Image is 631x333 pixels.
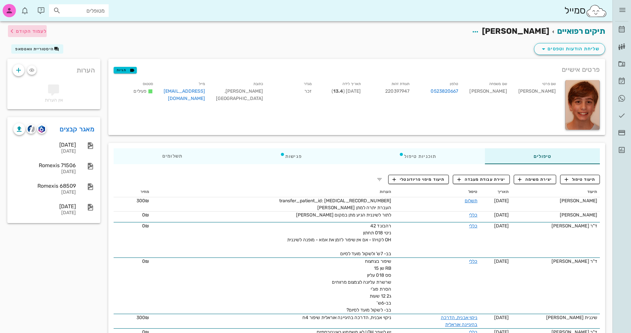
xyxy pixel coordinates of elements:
[143,82,153,86] small: סטטוס
[431,88,458,95] a: 0523820667
[162,154,183,159] span: תשלומים
[114,187,152,197] th: מחיר
[332,259,391,313] span: שיפור בצחצוח RB שן 15 סס 018 עליון שרשרת עליונה לצמצום מרווחים הסרת פוג'י ג2 12 שעות בב-6ש' בב- ל...
[279,198,391,204] span: transfer_patient_id: [MEDICAL_RECORD_NUMBER]
[453,175,509,184] button: יצירת עבודת מעבדה
[564,4,607,18] div: סמייל
[26,124,36,134] button: cliniview logo
[333,88,343,94] strong: 13.4
[11,44,63,54] button: היסטוריית וואטסאפ
[512,79,561,106] div: [PERSON_NAME]
[565,176,596,182] span: תיעוד טיפול
[560,175,600,184] button: תיעוד טיפול
[469,259,477,264] a: כללי
[142,259,149,264] span: 0₪
[392,82,409,86] small: תעודת זהות
[199,82,205,86] small: מייל
[332,88,361,94] span: [DATE] ( )
[494,259,509,264] span: [DATE]
[518,176,552,182] span: יצירת משימה
[480,187,511,197] th: תאריך
[114,67,137,73] button: תגיות
[514,222,597,229] div: ד"ר [PERSON_NAME]
[13,149,76,154] div: [DATE]
[469,223,477,229] a: כללי
[45,97,63,103] span: אין הערות
[287,223,391,257] span: רהבונד 42 ניטי 018 תחתון OH לקויה! - אם אין שיפור לזמן את אמא - מופנה לשיננית בב- 7ש' ולשקול מועד...
[514,314,597,321] div: שיננית [PERSON_NAME]
[388,175,449,184] button: תיעוד מיפוי פריודונטלי
[253,82,263,86] small: כתובת
[142,223,149,229] span: 0₪
[393,176,445,182] span: תיעוד מיפוי פריודונטלי
[13,169,76,175] div: [DATE]
[469,212,477,218] a: כללי
[133,88,146,94] span: פעילים
[317,205,391,211] span: העברת יתרה למתן [PERSON_NAME]
[225,88,263,94] span: [PERSON_NAME]
[164,88,205,101] a: [EMAIL_ADDRESS][DOMAIN_NAME]
[489,82,507,86] small: שם משפחה
[385,88,409,94] span: 220397947
[13,183,76,189] div: Romexis 68509
[463,79,512,106] div: [PERSON_NAME]
[304,82,312,86] small: מגדר
[38,125,45,133] img: romexis logo
[514,212,597,218] div: [PERSON_NAME]
[450,82,458,86] small: טלפון
[13,203,76,210] div: [DATE]
[8,25,47,37] button: לעמוד הקודם
[268,79,317,106] div: זכר
[20,5,24,9] span: תג
[60,124,94,134] a: מאגר קבצים
[16,28,47,34] span: לעמוד הקודם
[534,43,605,55] button: שליחת הודעות וטפסים
[216,96,263,101] span: [GEOGRAPHIC_DATA]
[13,210,76,216] div: [DATE]
[586,4,607,18] img: SmileCloud logo
[494,198,509,204] span: [DATE]
[350,148,485,164] div: תוכניות טיפול
[117,67,134,73] span: תגיות
[302,315,391,320] span: ניקוי אבנית, הדרכה בהיגיינה אוראלית שיפור 4ח
[37,124,46,134] button: romexis logo
[225,88,226,94] span: ,
[562,64,600,75] span: פרטים אישיים
[494,223,509,229] span: [DATE]
[514,197,597,204] div: [PERSON_NAME]
[13,162,76,168] div: Romexis 71506
[15,47,54,51] span: היסטוריית וואטסאפ
[485,148,600,164] div: טיפולים
[13,190,76,195] div: [DATE]
[27,125,35,133] img: cliniview logo
[296,212,391,218] span: לתור לשיננית הגיע מתן במקום [PERSON_NAME]
[136,198,149,204] span: 300₪
[457,176,505,182] span: יצירת עבודת מעבדה
[540,45,600,53] span: שליחת הודעות וטפסים
[542,82,556,86] small: שם פרטי
[7,59,100,78] div: הערות
[465,198,478,204] a: תשלום
[511,187,600,197] th: תיעוד
[394,187,480,197] th: טיפול
[136,315,149,320] span: 300₪
[514,258,597,265] div: ד"ר [PERSON_NAME]
[13,142,76,148] div: [DATE]
[142,212,149,218] span: 0₪
[231,148,350,164] div: פגישות
[342,82,361,86] small: תאריך לידה
[482,26,549,36] span: [PERSON_NAME]
[494,315,509,320] span: [DATE]
[557,26,605,36] a: תיקים רפואיים
[441,315,478,327] a: ניקוי אבנית, הדרכה בהיגיינה אוראלית
[514,175,556,184] button: יצירת משימה
[152,187,394,197] th: הערות
[494,212,509,218] span: [DATE]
